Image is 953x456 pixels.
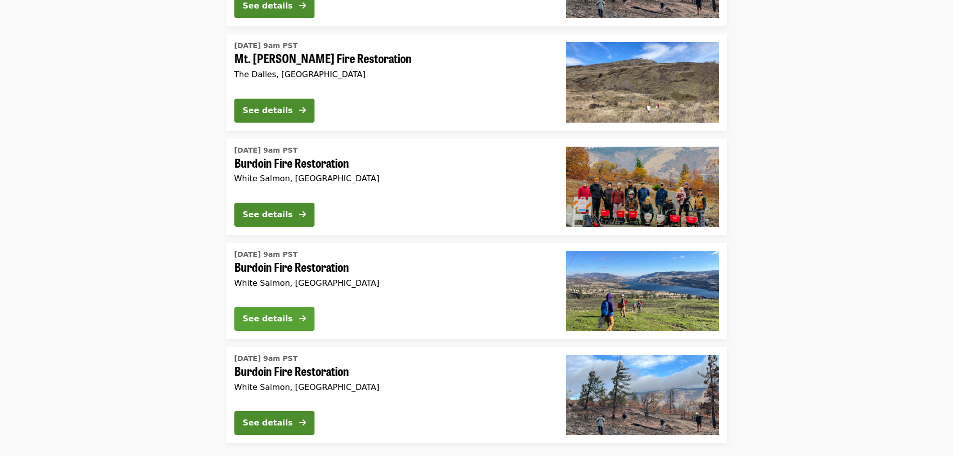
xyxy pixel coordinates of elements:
time: [DATE] 9am PST [234,145,298,156]
img: Burdoin Fire Restoration organized by Friends Of The Columbia Gorge [566,251,719,331]
img: Burdoin Fire Restoration organized by Friends Of The Columbia Gorge [566,147,719,227]
button: See details [234,307,314,331]
img: Burdoin Fire Restoration organized by Friends Of The Columbia Gorge [566,355,719,435]
div: See details [243,209,293,221]
div: See details [243,105,293,117]
time: [DATE] 9am PST [234,353,298,364]
span: Mt. [PERSON_NAME] Fire Restoration [234,51,550,66]
span: Burdoin Fire Restoration [234,364,550,378]
time: [DATE] 9am PST [234,249,298,260]
a: See details for "Burdoin Fire Restoration" [226,139,727,235]
a: See details for "Mt. Ulka Fire Restoration" [226,34,727,130]
span: Burdoin Fire Restoration [234,156,550,170]
button: See details [234,99,314,123]
div: White Salmon, [GEOGRAPHIC_DATA] [234,278,550,288]
button: See details [234,203,314,227]
i: arrow-right icon [299,418,306,427]
div: White Salmon, [GEOGRAPHIC_DATA] [234,174,550,183]
img: Mt. Ulka Fire Restoration organized by Friends Of The Columbia Gorge [566,42,719,122]
button: See details [234,411,314,435]
i: arrow-right icon [299,106,306,115]
i: arrow-right icon [299,210,306,219]
time: [DATE] 9am PST [234,41,298,51]
div: The Dalles, [GEOGRAPHIC_DATA] [234,70,550,79]
a: See details for "Burdoin Fire Restoration" [226,347,727,443]
div: See details [243,313,293,325]
span: Burdoin Fire Restoration [234,260,550,274]
a: See details for "Burdoin Fire Restoration" [226,243,727,339]
div: White Salmon, [GEOGRAPHIC_DATA] [234,382,550,392]
i: arrow-right icon [299,1,306,11]
i: arrow-right icon [299,314,306,323]
div: See details [243,417,293,429]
